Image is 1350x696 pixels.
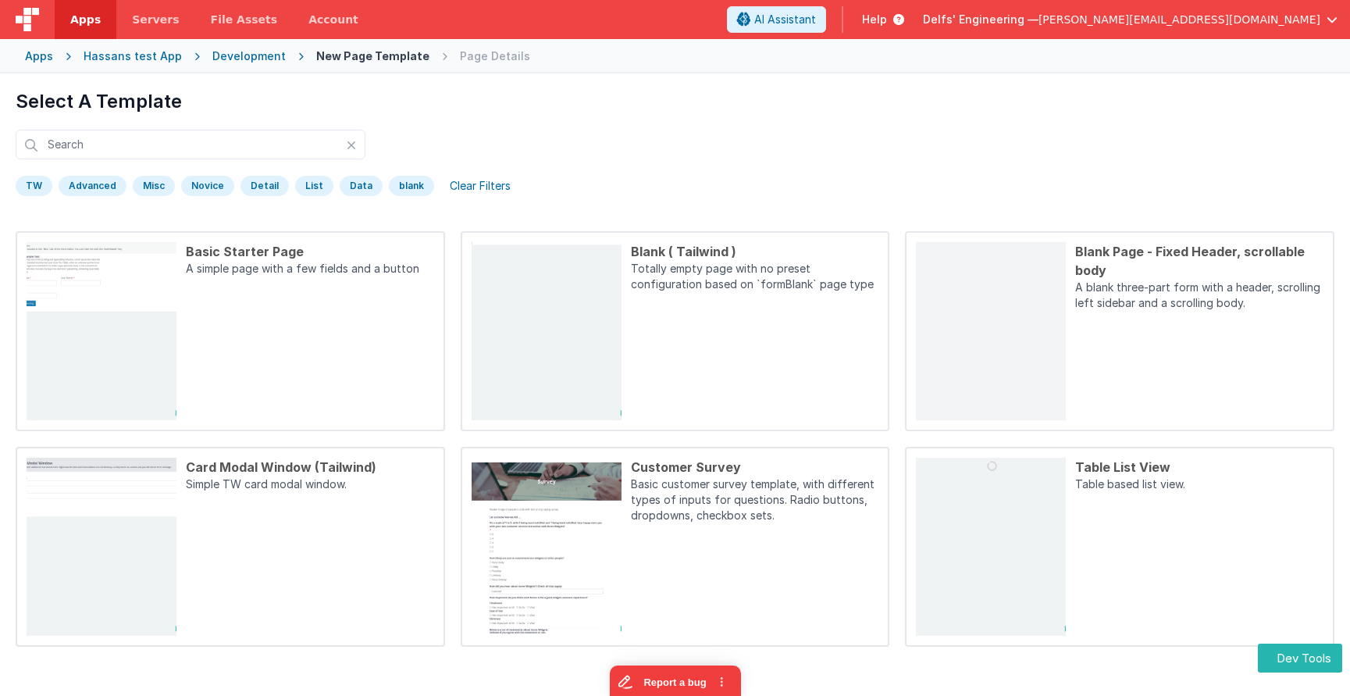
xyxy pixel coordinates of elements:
div: blank [389,176,434,196]
p: A simple page with a few fields and a button [186,261,434,280]
div: Page Details [460,48,530,64]
p: A blank three-part form with a header, scrolling left sidebar and a scrolling body. [1075,280,1323,314]
span: Apps [70,12,101,27]
button: AI Assistant [727,6,826,33]
div: Misc [133,176,175,196]
p: Table based list view. [1075,476,1323,495]
div: Advanced [59,176,126,196]
div: Detail [240,176,289,196]
div: Blank Page - Fixed Header, scrollable body [1075,242,1323,280]
div: Card Modal Window (Tailwind) [186,458,434,476]
div: List [295,176,333,196]
button: Delfs' Engineering — [PERSON_NAME][EMAIL_ADDRESS][DOMAIN_NAME] [923,12,1338,27]
span: [PERSON_NAME][EMAIL_ADDRESS][DOMAIN_NAME] [1038,12,1320,27]
span: File Assets [211,12,278,27]
div: Data [340,176,383,196]
div: Customer Survey [631,458,879,476]
span: Help [862,12,887,27]
button: Dev Tools [1258,644,1342,673]
span: AI Assistant [754,12,816,27]
div: Apps [25,48,53,64]
div: Table List View [1075,458,1323,476]
div: Basic Starter Page [186,242,434,261]
div: New Page Template [316,48,429,64]
p: Simple TW card modal window. [186,476,434,495]
input: Search [16,130,365,159]
span: Servers [132,12,179,27]
div: Novice [181,176,234,196]
p: Basic customer survey template, with different types of inputs for questions. Radio buttons, drop... [631,476,879,526]
p: Totally empty page with no preset configuration based on `formBlank` page type [631,261,879,295]
div: Hassans test App [84,48,182,64]
div: Clear Filters [440,175,520,197]
div: Development [212,48,286,64]
div: TW [16,176,52,196]
div: Blank ( Tailwind ) [631,242,879,261]
span: Delfs' Engineering — [923,12,1038,27]
h1: Select A Template [16,89,1334,114]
